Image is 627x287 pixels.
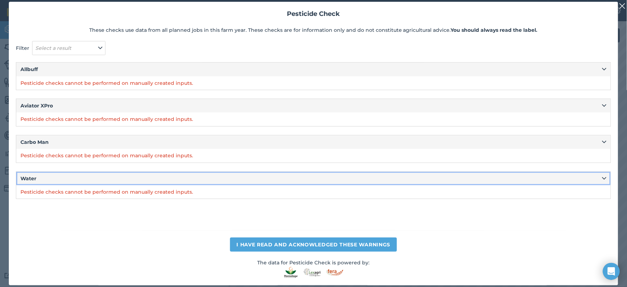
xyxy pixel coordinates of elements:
[603,263,620,280] div: Open Intercom Messenger
[16,63,611,76] button: Allbuff
[16,185,611,199] p: Pesticide checks cannot be performed on manually created inputs.
[16,76,611,90] p: Pesticide checks cannot be performed on manually created inputs.
[32,41,105,55] button: Select a result
[16,26,611,34] p: These checks use data from all planned jobs in this farm year. These checks are for information o...
[230,238,397,252] button: I have read and acknowledged these warnings
[326,269,343,276] img: Fera logo
[16,112,611,126] p: Pesticide checks cannot be performed on manually created inputs.
[16,44,29,52] span: Filter
[16,135,611,149] button: Carbo Man
[16,99,611,112] button: Aviator XPro
[619,2,626,10] img: svg+xml;base64,PHN2ZyB4bWxucz0iaHR0cDovL3d3dy53My5vcmcvMjAwMC9zdmciIHdpZHRoPSIyMiIgaGVpZ2h0PSIzMC...
[258,259,370,266] p: The data for Pesticide Check is powered by:
[302,267,322,278] img: Lexagri logo
[284,267,298,278] img: Homologa logo
[16,149,611,162] p: Pesticide checks cannot be performed on manually created inputs.
[35,45,71,51] em: Select a result
[451,27,538,33] strong: You should always read the label.
[16,9,611,19] h2: Pesticide Check
[16,172,611,185] button: Water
